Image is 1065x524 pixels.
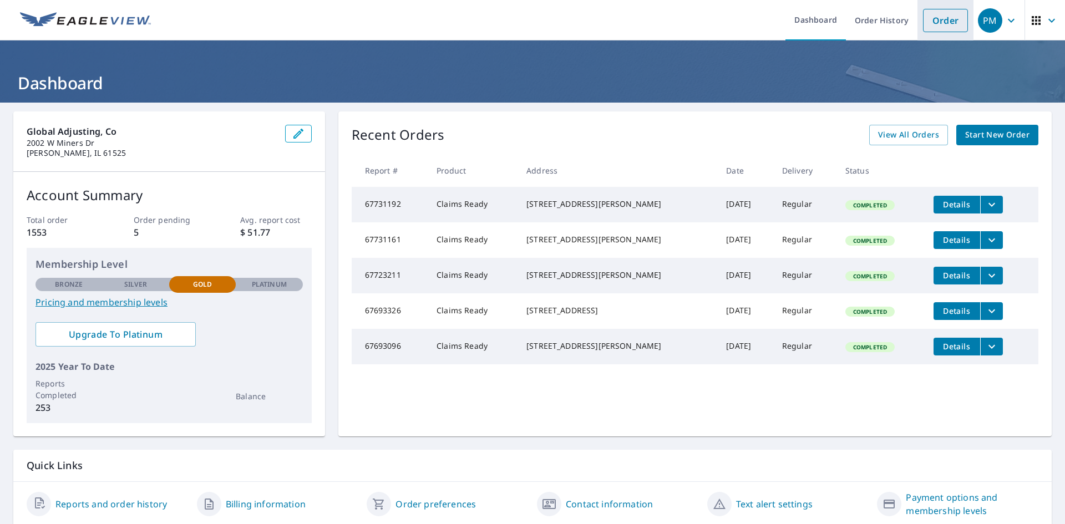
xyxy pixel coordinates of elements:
[352,329,428,364] td: 67693096
[35,257,303,272] p: Membership Level
[352,187,428,222] td: 67731192
[27,185,312,205] p: Account Summary
[35,401,102,414] p: 253
[35,360,303,373] p: 2025 Year To Date
[773,187,836,222] td: Regular
[240,214,311,226] p: Avg. report cost
[934,196,980,213] button: detailsBtn-67731192
[27,214,98,226] p: Total order
[526,234,708,245] div: [STREET_ADDRESS][PERSON_NAME]
[717,154,773,187] th: Date
[35,378,102,401] p: Reports Completed
[980,267,1003,284] button: filesDropdownBtn-67723211
[352,258,428,293] td: 67723211
[526,269,708,281] div: [STREET_ADDRESS][PERSON_NAME]
[35,296,303,309] a: Pricing and membership levels
[846,343,894,351] span: Completed
[566,497,653,511] a: Contact information
[428,258,518,293] td: Claims Ready
[717,187,773,222] td: [DATE]
[773,329,836,364] td: Regular
[518,154,717,187] th: Address
[717,258,773,293] td: [DATE]
[846,201,894,209] span: Completed
[934,338,980,355] button: detailsBtn-67693096
[428,293,518,329] td: Claims Ready
[27,226,98,239] p: 1553
[846,237,894,245] span: Completed
[980,338,1003,355] button: filesDropdownBtn-67693096
[428,222,518,258] td: Claims Ready
[836,154,925,187] th: Status
[717,222,773,258] td: [DATE]
[906,491,1038,517] a: Payment options and membership levels
[846,272,894,280] span: Completed
[980,231,1003,249] button: filesDropdownBtn-67731161
[526,199,708,210] div: [STREET_ADDRESS][PERSON_NAME]
[940,199,973,210] span: Details
[428,187,518,222] td: Claims Ready
[773,293,836,329] td: Regular
[124,279,148,289] p: Silver
[940,341,973,352] span: Details
[352,154,428,187] th: Report #
[934,267,980,284] button: detailsBtn-67723211
[940,306,973,316] span: Details
[717,329,773,364] td: [DATE]
[352,125,445,145] p: Recent Orders
[428,329,518,364] td: Claims Ready
[236,390,302,402] p: Balance
[736,497,813,511] a: Text alert settings
[923,9,968,32] a: Order
[27,148,276,158] p: [PERSON_NAME], IL 61525
[352,293,428,329] td: 67693326
[978,8,1002,33] div: PM
[20,12,151,29] img: EV Logo
[35,322,196,347] a: Upgrade To Platinum
[965,128,1029,142] span: Start New Order
[980,302,1003,320] button: filesDropdownBtn-67693326
[940,270,973,281] span: Details
[55,279,83,289] p: Bronze
[428,154,518,187] th: Product
[27,125,276,138] p: Global Adjusting, Co
[717,293,773,329] td: [DATE]
[980,196,1003,213] button: filesDropdownBtn-67731192
[395,497,476,511] a: Order preferences
[773,258,836,293] td: Regular
[352,222,428,258] td: 67731161
[240,226,311,239] p: $ 51.77
[134,214,205,226] p: Order pending
[869,125,948,145] a: View All Orders
[940,235,973,245] span: Details
[55,497,167,511] a: Reports and order history
[13,72,1052,94] h1: Dashboard
[934,302,980,320] button: detailsBtn-67693326
[27,138,276,148] p: 2002 W Miners Dr
[526,340,708,352] div: [STREET_ADDRESS][PERSON_NAME]
[193,279,212,289] p: Gold
[134,226,205,239] p: 5
[956,125,1038,145] a: Start New Order
[526,305,708,316] div: [STREET_ADDRESS]
[27,459,1038,472] p: Quick Links
[773,154,836,187] th: Delivery
[878,128,939,142] span: View All Orders
[44,328,187,340] span: Upgrade To Platinum
[226,497,306,511] a: Billing information
[773,222,836,258] td: Regular
[934,231,980,249] button: detailsBtn-67731161
[252,279,287,289] p: Platinum
[846,308,894,316] span: Completed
